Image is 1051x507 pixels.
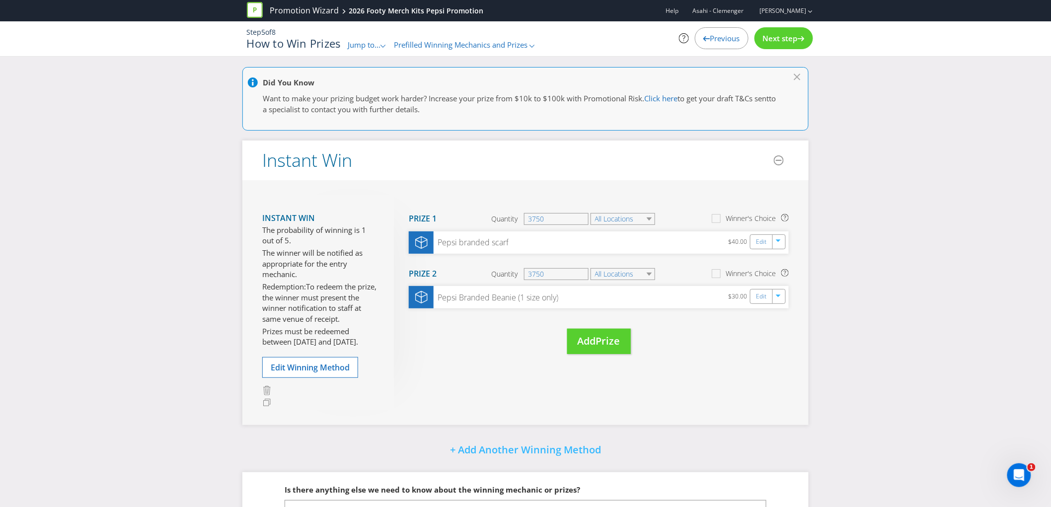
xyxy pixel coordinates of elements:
[262,225,379,246] p: The probability of winning is 1 out of 5.
[270,5,339,16] a: Promotion Wizard
[247,37,341,49] h1: How to Win Prizes
[262,326,379,348] p: Prizes must be redeemed between [DATE] and [DATE].
[693,6,744,15] span: Asahi - Clemenger
[262,282,306,291] span: Redemption:
[262,150,352,170] h2: Instant Win
[578,334,596,348] span: Add
[726,269,776,279] div: Winner's Choice
[272,27,276,37] span: 8
[394,40,527,50] span: Prefilled Winning Mechanics and Prizes
[409,215,437,223] h4: Prize 1
[726,214,776,223] div: Winner's Choice
[1007,463,1031,487] iframe: Intercom live chat
[1028,463,1036,471] span: 1
[756,236,766,248] a: Edit
[491,214,518,224] span: Quantity
[666,6,679,15] a: Help
[756,291,766,302] a: Edit
[425,440,626,461] button: + Add Another Winning Method
[285,485,580,495] span: Is there anything else we need to know about the winning mechanic or prizes?
[349,6,484,16] div: 2026 Footy Merch Kits Pepsi Promotion
[262,357,358,378] button: Edit Winning Method
[567,329,631,354] button: AddPrize
[728,291,750,303] div: $30.00
[728,236,750,249] div: $40.00
[348,40,380,50] span: Jump to...
[263,93,776,114] span: to get your draft T&Cs sentto a specialist to contact you with further details.
[247,27,262,37] span: Step
[266,27,272,37] span: of
[262,282,376,323] span: To redeem the prize, the winner must present the winner notification to staff at same venue of re...
[262,214,379,223] h4: Instant Win
[263,93,644,103] span: Want to make your prizing budget work harder? Increase your prize from $10k to $100k with Promoti...
[450,443,601,456] span: + Add Another Winning Method
[763,33,798,43] span: Next step
[262,248,379,280] p: The winner will be notified as appropriate for the entry mechanic.
[644,93,677,103] a: Click here
[596,334,620,348] span: Prize
[434,292,558,303] div: Pepsi Branded Beanie (1 size only)
[491,269,518,279] span: Quantity
[750,6,807,15] a: [PERSON_NAME]
[710,33,740,43] span: Previous
[262,27,266,37] span: 5
[434,237,509,248] div: Pepsi branded scarf
[271,362,350,373] span: Edit Winning Method
[409,270,437,279] h4: Prize 2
